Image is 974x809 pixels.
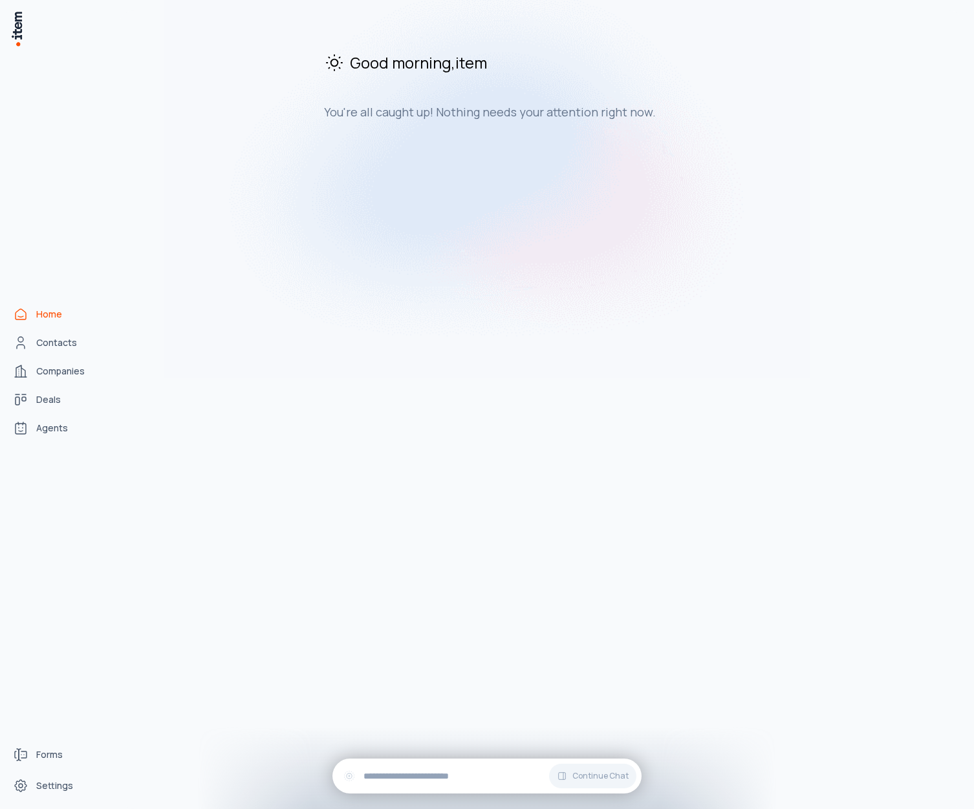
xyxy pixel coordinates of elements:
[36,779,73,792] span: Settings
[324,104,759,120] h3: You're all caught up! Nothing needs your attention right now.
[36,422,68,435] span: Agents
[36,365,85,378] span: Companies
[8,358,106,384] a: Companies
[8,773,106,799] a: Settings
[549,764,636,788] button: Continue Chat
[8,387,106,413] a: deals
[10,10,23,47] img: Item Brain Logo
[36,748,63,761] span: Forms
[332,759,642,793] div: Continue Chat
[324,52,759,73] h2: Good morning , item
[8,415,106,441] a: Agents
[572,771,629,781] span: Continue Chat
[36,393,61,406] span: Deals
[36,336,77,349] span: Contacts
[36,308,62,321] span: Home
[8,330,106,356] a: Contacts
[8,301,106,327] a: Home
[8,742,106,768] a: Forms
